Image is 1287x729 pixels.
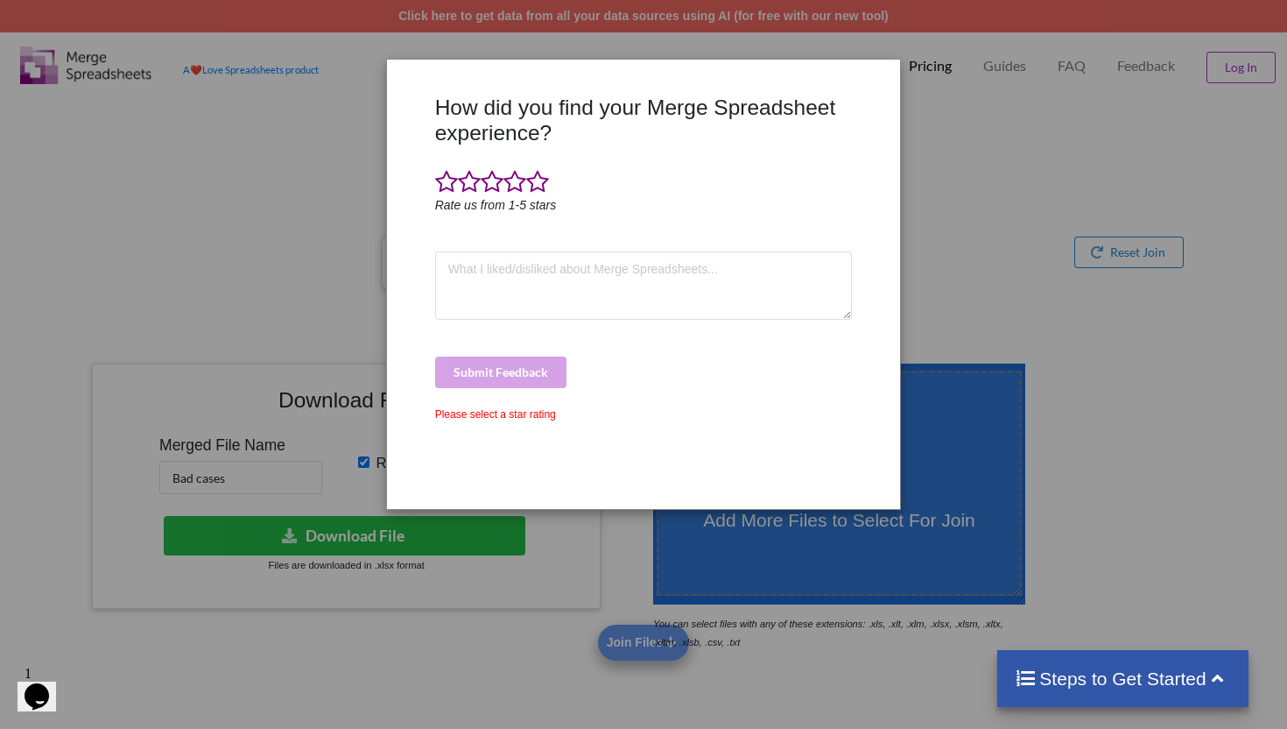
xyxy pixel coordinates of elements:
iframe: chat widget [18,659,74,711]
h4: Steps to Get Started [1015,668,1231,690]
h3: How did you find your Merge Spreadsheet experience? [435,95,853,146]
div: Please select a star rating [435,407,853,422]
i: Rate us from 1-5 stars [435,198,557,212]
